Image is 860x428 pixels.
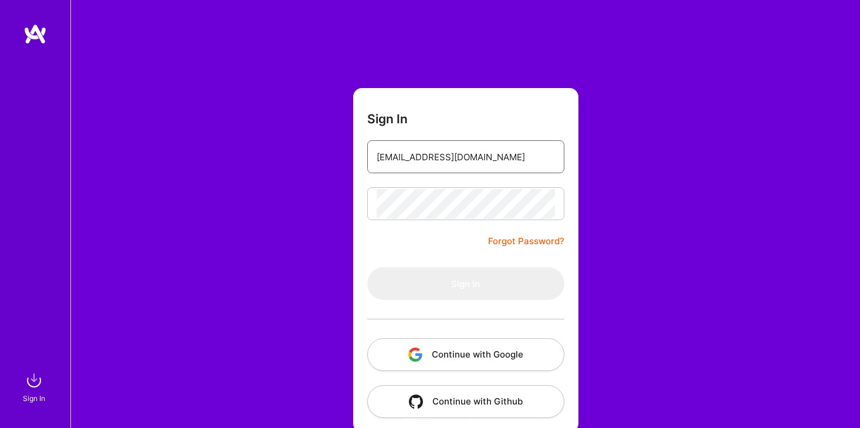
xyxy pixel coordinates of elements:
[23,392,45,405] div: Sign In
[409,395,423,409] img: icon
[22,369,46,392] img: sign in
[23,23,47,45] img: logo
[367,338,564,371] button: Continue with Google
[377,142,555,172] input: Email...
[367,112,408,126] h3: Sign In
[25,369,46,405] a: sign inSign In
[367,385,564,418] button: Continue with Github
[408,348,422,362] img: icon
[367,267,564,300] button: Sign In
[488,234,564,248] a: Forgot Password?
